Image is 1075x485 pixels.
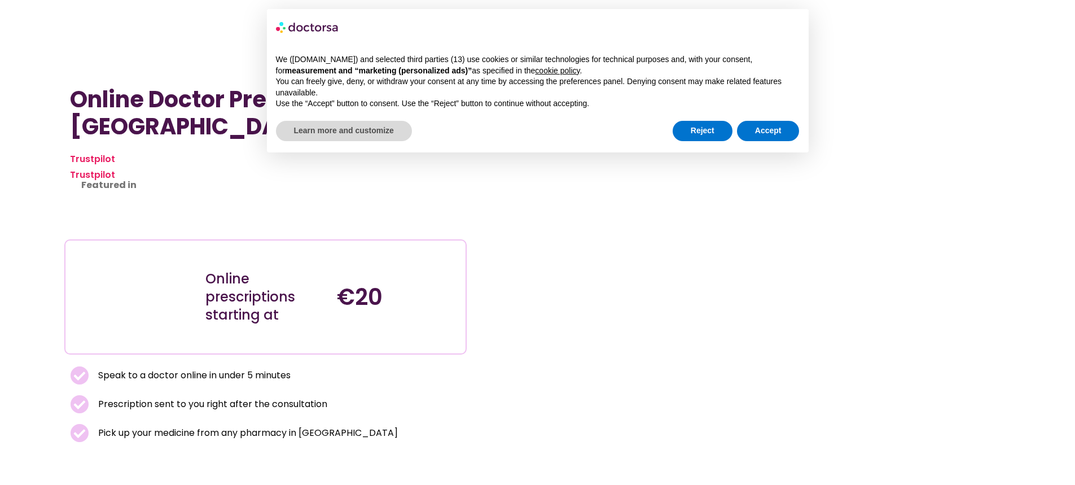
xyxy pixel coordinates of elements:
[70,86,460,140] h1: Online Doctor Prescription in [GEOGRAPHIC_DATA]
[81,178,137,191] strong: Featured in
[95,425,398,441] span: Pick up your medicine from any pharmacy in [GEOGRAPHIC_DATA]
[70,168,115,181] a: Trustpilot
[70,152,115,165] a: Trustpilot
[276,76,800,98] p: You can freely give, deny, or withdraw your consent at any time by accessing the preferences pane...
[205,270,326,324] div: Online prescriptions starting at
[276,121,412,141] button: Learn more and customize
[535,66,580,75] a: cookie policy
[95,396,327,412] span: Prescription sent to you right after the consultation
[737,121,800,141] button: Accept
[276,98,800,110] p: Use the “Accept” button to consent. Use the “Reject” button to continue without accepting.
[337,283,457,311] h4: €20
[86,249,182,345] img: Illustration depicting a young woman in a casual outfit, engaged with her smartphone. She has a p...
[673,121,732,141] button: Reject
[285,66,472,75] strong: measurement and “marketing (personalized ads)”
[276,54,800,76] p: We ([DOMAIN_NAME]) and selected third parties (13) use cookies or similar technologies for techni...
[95,368,291,383] span: Speak to a doctor online in under 5 minutes
[276,18,339,36] img: logo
